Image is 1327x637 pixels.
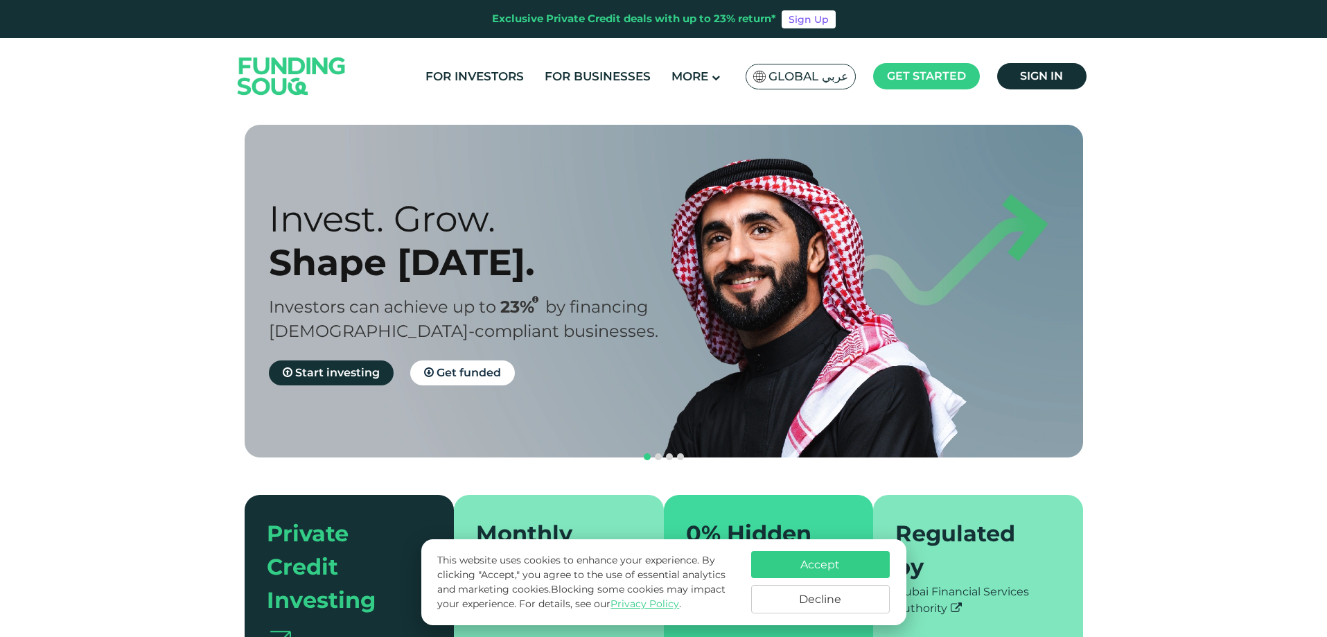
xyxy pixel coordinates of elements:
div: Shape [DATE]. [269,241,688,284]
img: SA Flag [753,71,766,82]
button: navigation [642,451,653,462]
span: Get funded [437,366,501,379]
button: navigation [675,451,686,462]
span: More [671,69,708,83]
span: Blocking some cookies may impact your experience. [437,583,726,610]
div: Private Credit Investing [267,517,416,617]
div: Invest. Grow. [269,197,688,241]
a: For Investors [422,65,527,88]
i: 23% IRR (expected) ~ 15% Net yield (expected) [532,296,538,304]
a: Sign in [997,63,1087,89]
a: Privacy Policy [610,597,679,610]
span: Start investing [295,366,380,379]
a: For Businesses [541,65,654,88]
div: Exclusive Private Credit deals with up to 23% return* [492,11,776,27]
p: This website uses cookies to enhance your experience. By clicking "Accept," you agree to the use ... [437,553,737,611]
button: navigation [653,451,664,462]
span: Investors can achieve up to [269,297,496,317]
div: 0% Hidden Fees [686,517,835,584]
button: Accept [751,551,890,578]
span: 23% [500,297,545,317]
a: Start investing [269,360,394,385]
span: Sign in [1020,69,1063,82]
a: Sign Up [782,10,836,28]
div: Monthly repayments [476,517,625,584]
span: For details, see our . [519,597,681,610]
span: Get started [887,69,966,82]
button: navigation [664,451,675,462]
button: Decline [751,585,890,613]
div: Regulated by [895,517,1044,584]
div: Dubai Financial Services Authority [895,584,1061,617]
a: Get funded [410,360,515,385]
span: Global عربي [768,69,848,85]
img: Logo [224,41,360,111]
